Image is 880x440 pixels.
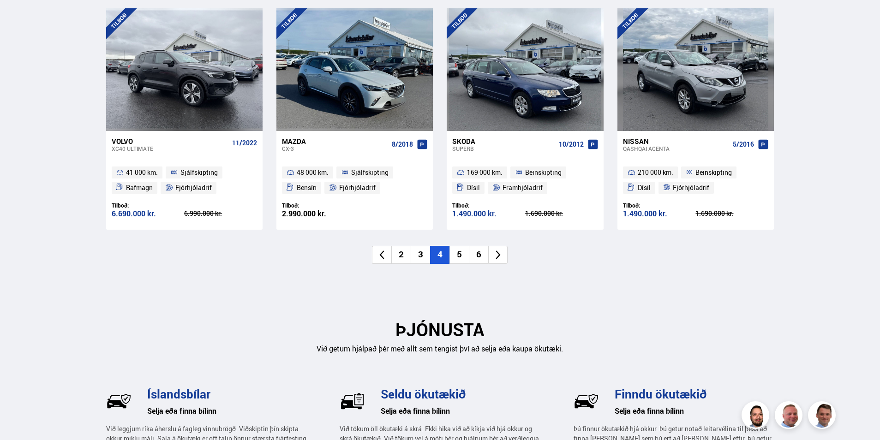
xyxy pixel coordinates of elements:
span: Beinskipting [695,167,732,178]
span: Fjórhjóladrif [673,182,709,193]
h6: Selja eða finna bílinn [147,404,306,418]
h6: Selja eða finna bílinn [381,404,540,418]
span: Sjálfskipting [351,167,389,178]
span: 8/2018 [392,141,413,148]
h6: Selja eða finna bílinn [615,404,774,418]
div: Tilboð: [112,202,185,209]
span: Framhjóladrif [503,182,543,193]
span: Bensín [297,182,317,193]
img: wj-tEQaV63q7uWzm.svg [106,388,132,414]
li: 6 [469,246,488,264]
img: nhp88E3Fdnt1Opn2.png [743,403,771,430]
span: Dísil [467,182,480,193]
div: Volvo [112,137,228,145]
h3: Seldu ökutækið [381,387,540,401]
div: 1.690.000 kr. [525,210,598,217]
span: Fjórhjóladrif [339,182,376,193]
span: Dísil [638,182,651,193]
li: 4 [430,246,449,264]
li: 2 [391,246,411,264]
div: Tilboð: [452,202,525,209]
div: 1.690.000 kr. [695,210,768,217]
span: 210 000 km. [638,167,673,178]
span: 11/2022 [232,139,257,147]
a: Skoda Superb 10/2012 169 000 km. Beinskipting Dísil Framhjóladrif Tilboð: 1.490.000 kr. 1.690.000... [447,131,603,230]
span: Beinskipting [525,167,562,178]
img: FbJEzSuNWCJXmdc-.webp [809,403,837,430]
div: Nissan [623,137,729,145]
img: siFngHWaQ9KaOqBr.png [776,403,804,430]
span: 10/2012 [559,141,584,148]
div: 2.990.000 kr. [282,210,355,218]
div: Qashqai ACENTA [623,145,729,152]
div: Superb [452,145,555,152]
span: Fjórhjóladrif [175,182,212,193]
div: XC40 ULTIMATE [112,145,228,152]
h2: ÞJÓNUSTA [106,319,774,340]
div: Mazda [282,137,388,145]
p: Við getum hjálpað þér með allt sem tengist því að selja eða kaupa ökutæki. [106,344,774,354]
span: 169 000 km. [467,167,503,178]
img: BkM1h9GEeccOPUq4.svg [574,388,599,414]
h3: Finndu ökutækið [615,387,774,401]
a: Volvo XC40 ULTIMATE 11/2022 41 000 km. Sjálfskipting Rafmagn Fjórhjóladrif Tilboð: 6.690.000 kr. ... [106,131,263,230]
span: Rafmagn [126,182,153,193]
li: 5 [449,246,469,264]
div: 1.490.000 kr. [623,210,696,218]
span: 41 000 km. [126,167,158,178]
button: Opna LiveChat spjallviðmót [7,4,35,31]
div: 1.490.000 kr. [452,210,525,218]
span: 5/2016 [733,141,754,148]
div: Tilboð: [623,202,696,209]
span: 48 000 km. [297,167,329,178]
h3: Íslandsbílar [147,387,306,401]
div: 6.990.000 kr. [184,210,257,217]
img: U-P77hVsr2UxK2Mi.svg [340,388,365,414]
a: Mazda CX-3 8/2018 48 000 km. Sjálfskipting Bensín Fjórhjóladrif Tilboð: 2.990.000 kr. [276,131,433,230]
div: Skoda [452,137,555,145]
li: 3 [411,246,430,264]
div: CX-3 [282,145,388,152]
div: Tilboð: [282,202,355,209]
a: Nissan Qashqai ACENTA 5/2016 210 000 km. Beinskipting Dísil Fjórhjóladrif Tilboð: 1.490.000 kr. 1... [617,131,774,230]
span: Sjálfskipting [180,167,218,178]
div: 6.690.000 kr. [112,210,185,218]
